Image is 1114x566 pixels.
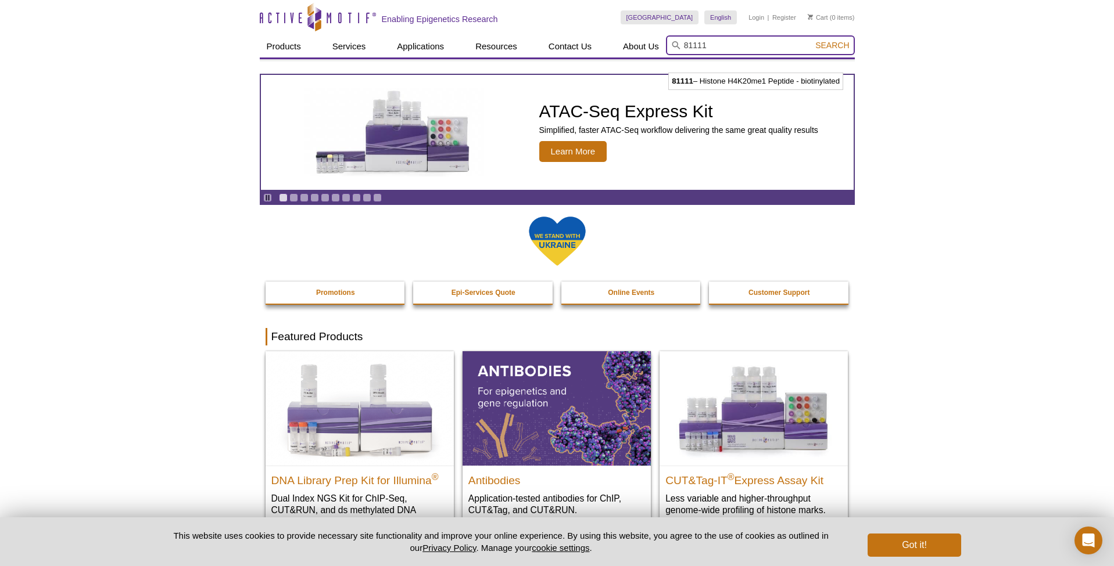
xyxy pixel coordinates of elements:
a: Epi-Services Quote [413,282,554,304]
img: All Antibodies [463,351,651,465]
img: CUT&Tag-IT® Express Assay Kit [660,351,848,465]
a: Cart [808,13,828,21]
a: Applications [390,35,451,57]
a: Customer Support [709,282,850,304]
a: Resources [468,35,524,57]
a: DNA Library Prep Kit for Illumina DNA Library Prep Kit for Illumina® Dual Index NGS Kit for ChIP-... [266,351,454,539]
p: This website uses cookies to provide necessary site functionality and improve your online experie... [153,529,849,554]
a: Register [772,13,796,21]
a: Services [325,35,373,57]
a: Toggle autoplay [263,193,272,202]
button: Got it! [868,533,961,557]
a: Go to slide 3 [300,193,309,202]
span: Search [815,41,849,50]
span: Learn More [539,141,607,162]
article: ATAC-Seq Express Kit [261,75,854,190]
p: Simplified, faster ATAC-Seq workflow delivering the same great quality results [539,125,818,135]
h2: Antibodies [468,469,645,486]
sup: ® [432,471,439,481]
button: Search [812,40,852,51]
a: Go to slide 8 [352,193,361,202]
a: ATAC-Seq Express Kit ATAC-Seq Express Kit Simplified, faster ATAC-Seq workflow delivering the sam... [261,75,854,190]
a: Products [260,35,308,57]
h2: CUT&Tag-IT Express Assay Kit [665,469,842,486]
a: English [704,10,737,24]
a: About Us [616,35,666,57]
a: Go to slide 10 [373,193,382,202]
a: Go to slide 6 [331,193,340,202]
a: Privacy Policy [422,543,476,553]
a: Contact Us [542,35,599,57]
div: Open Intercom Messenger [1074,527,1102,554]
li: (0 items) [808,10,855,24]
a: Go to slide 4 [310,193,319,202]
a: Go to slide 9 [363,193,371,202]
a: Go to slide 5 [321,193,329,202]
h2: DNA Library Prep Kit for Illumina [271,469,448,486]
button: cookie settings [532,543,589,553]
a: Login [748,13,764,21]
strong: Epi-Services Quote [452,289,515,297]
a: Online Events [561,282,702,304]
strong: Customer Support [748,289,809,297]
h2: Enabling Epigenetics Research [382,14,498,24]
strong: Online Events [608,289,654,297]
a: Go to slide 1 [279,193,288,202]
p: Application-tested antibodies for ChIP, CUT&Tag, and CUT&RUN. [468,492,645,516]
a: Go to slide 2 [289,193,298,202]
img: Your Cart [808,14,813,20]
p: Less variable and higher-throughput genome-wide profiling of histone marks​. [665,492,842,516]
a: Go to slide 7 [342,193,350,202]
a: CUT&Tag-IT® Express Assay Kit CUT&Tag-IT®Express Assay Kit Less variable and higher-throughput ge... [660,351,848,527]
h2: ATAC-Seq Express Kit [539,103,818,120]
img: ATAC-Seq Express Kit [298,88,490,176]
li: | [768,10,769,24]
a: Promotions [266,282,406,304]
li: – Histone H4K20me1 Peptide - biotinylated [669,73,843,89]
a: [GEOGRAPHIC_DATA] [621,10,699,24]
img: We Stand With Ukraine [528,215,586,267]
sup: ® [728,471,735,481]
a: All Antibodies Antibodies Application-tested antibodies for ChIP, CUT&Tag, and CUT&RUN. [463,351,651,527]
strong: Promotions [316,289,355,297]
h2: Featured Products [266,328,849,345]
p: Dual Index NGS Kit for ChIP-Seq, CUT&RUN, and ds methylated DNA assays. [271,492,448,528]
strong: 81111 [672,77,693,85]
input: Keyword, Cat. No. [666,35,855,55]
img: DNA Library Prep Kit for Illumina [266,351,454,465]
